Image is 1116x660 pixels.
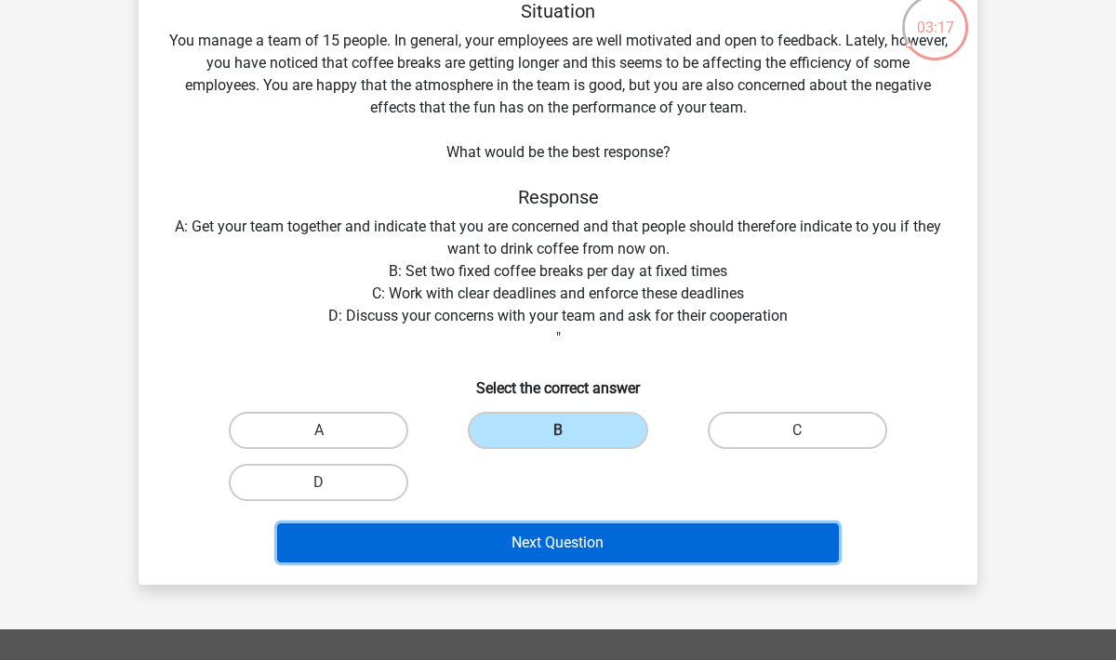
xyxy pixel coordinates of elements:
[708,412,887,449] label: C
[168,186,948,208] h5: Response
[468,412,647,449] label: B
[229,412,408,449] label: A
[229,464,408,501] label: D
[277,523,840,562] button: Next Question
[168,364,948,397] h6: Select the correct answer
